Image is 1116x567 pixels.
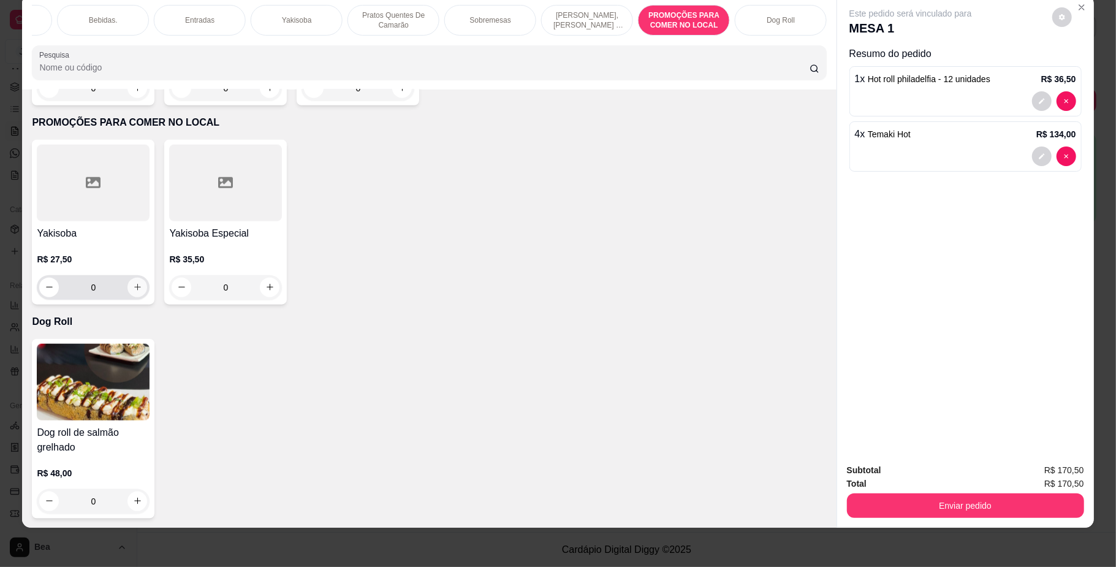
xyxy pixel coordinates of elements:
[1036,128,1076,140] p: R$ 134,00
[855,127,911,142] p: 4 x
[849,7,972,20] p: Este pedido será vinculado para
[37,344,150,420] img: product-image
[39,278,59,297] button: decrease-product-quantity
[847,465,881,475] strong: Subtotal
[89,15,118,25] p: Bebidas.
[849,47,1082,61] p: Resumo do pedido
[37,226,150,241] h4: Yakisoba
[1057,91,1076,111] button: decrease-product-quantity
[847,493,1084,518] button: Enviar pedido
[868,74,990,84] span: Hot roll philadelfia - 12 unidades
[855,72,990,86] p: 1 x
[847,479,867,489] strong: Total
[1041,73,1076,85] p: R$ 36,50
[260,278,279,297] button: increase-product-quantity
[32,115,826,130] p: PROMOÇÕES PARA COMER NO LOCAL
[767,15,795,25] p: Dog Roll
[1052,7,1072,27] button: decrease-product-quantity
[1044,477,1084,490] span: R$ 170,50
[470,15,511,25] p: Sobremesas
[552,10,623,30] p: [PERSON_NAME], [PERSON_NAME] & [PERSON_NAME]
[39,61,809,74] input: Pesquisa
[1032,147,1052,166] button: decrease-product-quantity
[185,15,214,25] p: Entradas
[1044,463,1084,477] span: R$ 170,50
[1032,91,1052,111] button: decrease-product-quantity
[172,278,191,297] button: decrease-product-quantity
[37,253,150,265] p: R$ 27,50
[1057,147,1076,166] button: decrease-product-quantity
[39,50,74,60] label: Pesquisa
[358,10,429,30] p: Pratos Quentes De Camarão
[282,15,311,25] p: Yakisoba
[169,253,282,265] p: R$ 35,50
[37,425,150,455] h4: Dog roll de salmão grelhado
[169,226,282,241] h4: Yakisoba Especial
[32,314,826,329] p: Dog Roll
[868,129,911,139] span: Temaki Hot
[37,467,150,479] p: R$ 48,00
[648,10,719,30] p: PROMOÇÕES PARA COMER NO LOCAL
[127,278,147,297] button: increase-product-quantity
[849,20,972,37] p: MESA 1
